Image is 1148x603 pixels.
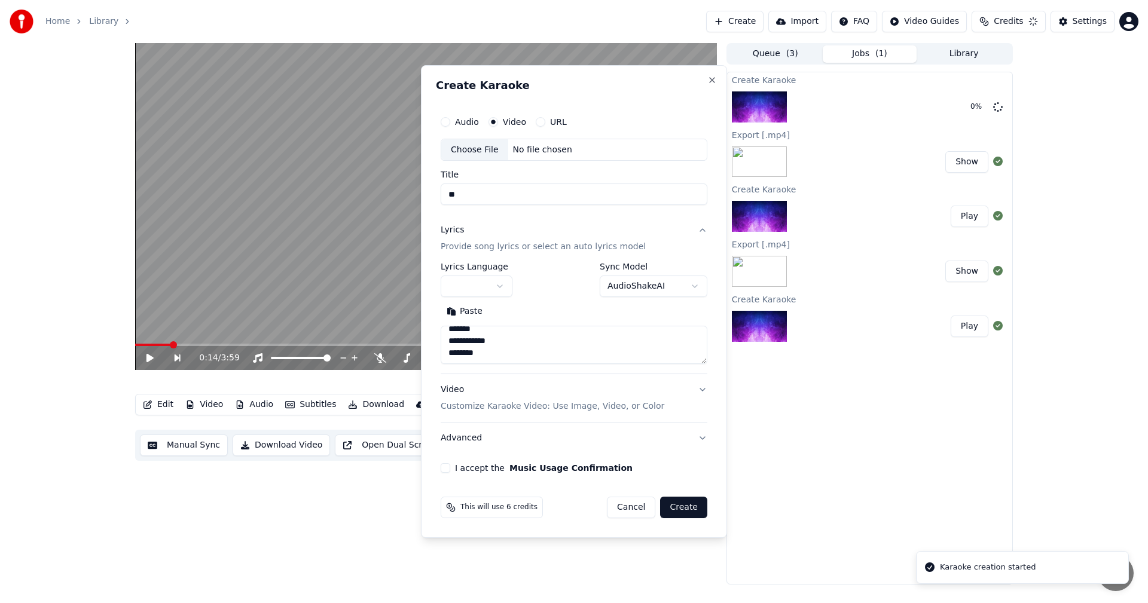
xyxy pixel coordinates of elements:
button: VideoCustomize Karaoke Video: Use Image, Video, or Color [441,375,707,423]
p: Customize Karaoke Video: Use Image, Video, or Color [441,400,664,412]
button: Paste [441,302,488,322]
p: Provide song lyrics or select an auto lyrics model [441,241,646,253]
div: No file chosen [508,144,577,156]
div: Video [441,384,664,413]
label: Title [441,171,707,179]
label: URL [550,118,567,126]
label: Video [503,118,526,126]
div: LyricsProvide song lyrics or select an auto lyrics model [441,263,707,374]
button: Cancel [607,497,655,518]
button: I accept the [509,464,633,472]
label: I accept the [455,464,633,472]
button: Advanced [441,423,707,454]
label: Lyrics Language [441,263,512,271]
button: LyricsProvide song lyrics or select an auto lyrics model [441,215,707,263]
div: Lyrics [441,225,464,237]
button: Create [660,497,707,518]
h2: Create Karaoke [436,80,712,91]
label: Sync Model [600,263,707,271]
span: This will use 6 credits [460,503,538,512]
label: Audio [455,118,479,126]
div: Choose File [441,139,508,161]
